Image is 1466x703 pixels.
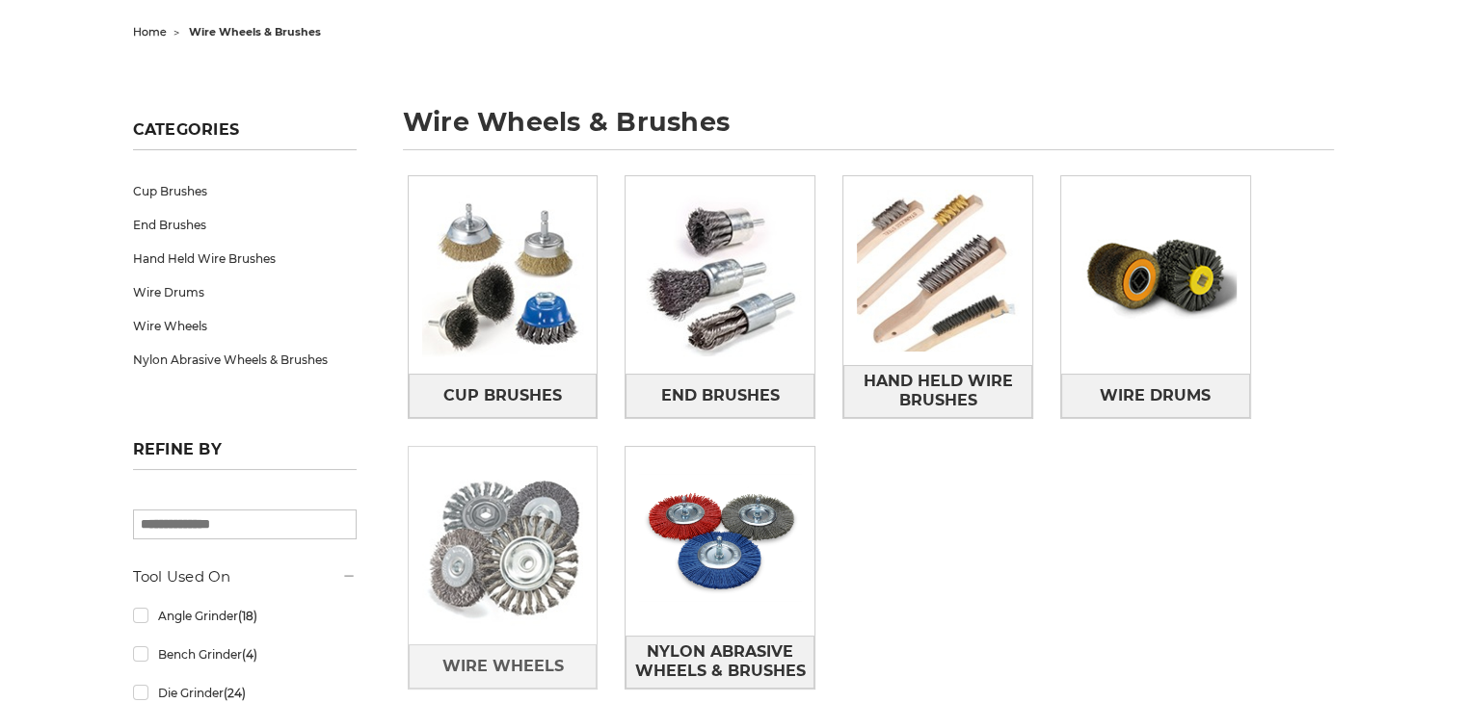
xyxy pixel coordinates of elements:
[133,208,357,242] a: End Brushes
[409,374,598,417] a: Cup Brushes
[133,599,357,633] a: Angle Grinder
[409,644,598,688] a: Wire Wheels
[843,365,1032,418] a: Hand Held Wire Brushes
[237,609,256,623] span: (18)
[1100,379,1211,412] span: Wire Drums
[189,25,321,39] span: wire wheels & brushes
[626,447,814,636] img: Nylon Abrasive Wheels & Brushes
[133,174,357,208] a: Cup Brushes
[133,638,357,671] a: Bench Grinder
[133,309,357,343] a: Wire Wheels
[133,275,357,309] a: Wire Drums
[626,374,814,417] a: End Brushes
[626,636,813,688] span: Nylon Abrasive Wheels & Brushes
[133,25,167,39] a: home
[133,440,357,470] h5: Refine by
[409,181,598,370] img: Cup Brushes
[626,636,814,689] a: Nylon Abrasive Wheels & Brushes
[661,379,780,412] span: End Brushes
[133,343,357,377] a: Nylon Abrasive Wheels & Brushes
[241,647,256,662] span: (4)
[133,242,357,275] a: Hand Held Wire Brushes
[441,650,563,683] span: Wire Wheels
[843,176,1032,365] img: Hand Held Wire Brushes
[403,109,1334,150] h1: wire wheels & brushes
[626,181,814,370] img: End Brushes
[844,365,1031,417] span: Hand Held Wire Brushes
[223,686,245,700] span: (24)
[133,565,357,588] h5: Tool Used On
[409,452,598,640] img: Wire Wheels
[1061,374,1250,417] a: Wire Drums
[133,120,357,150] h5: Categories
[443,379,562,412] span: Cup Brushes
[1061,181,1250,370] img: Wire Drums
